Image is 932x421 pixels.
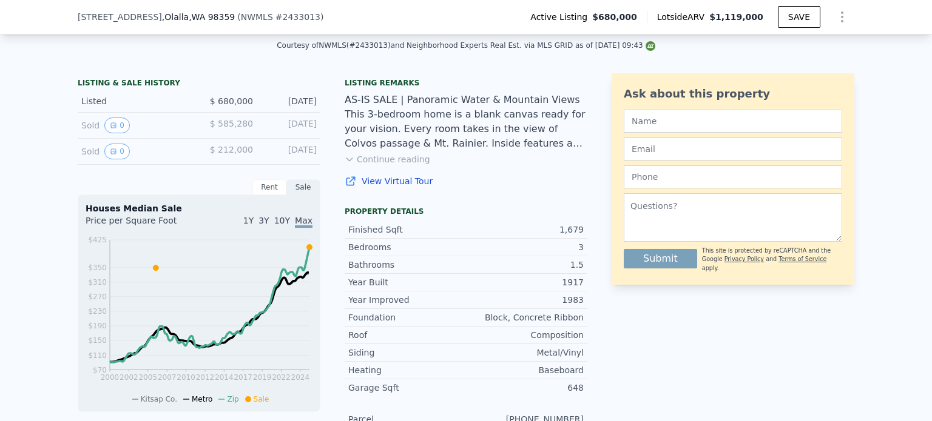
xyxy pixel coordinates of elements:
div: Sold [81,118,189,133]
button: View historical data [104,144,130,159]
tspan: 2017 [234,373,252,382]
input: Email [624,138,842,161]
span: Zip [227,395,238,403]
tspan: 2019 [253,373,272,382]
tspan: $230 [88,307,107,316]
div: 648 [466,382,584,394]
span: , WA 98359 [189,12,235,22]
span: $680,000 [592,11,637,23]
div: Sold [81,144,189,159]
div: Listing remarks [345,78,587,88]
tspan: 2005 [138,373,157,382]
tspan: 2012 [196,373,215,382]
a: Privacy Policy [724,256,764,262]
div: Year Built [348,276,466,288]
tspan: 2014 [215,373,234,382]
div: Baseboard [466,364,584,376]
div: Year Improved [348,294,466,306]
span: 1Y [243,216,254,225]
div: Property details [345,207,587,216]
span: Lotside ARV [657,11,709,23]
tspan: $150 [88,336,107,345]
tspan: $110 [88,351,107,360]
img: NWMLS Logo [646,41,655,51]
span: Sale [254,395,269,403]
div: Sale [286,179,320,195]
tspan: $350 [88,264,107,272]
span: NWMLS [241,12,273,22]
div: LISTING & SALE HISTORY [78,78,320,90]
span: $ 212,000 [210,145,253,154]
span: $ 680,000 [210,96,253,106]
span: 3Y [258,216,269,225]
div: Rent [252,179,286,195]
div: Roof [348,329,466,341]
tspan: $190 [88,322,107,330]
div: [DATE] [263,95,317,107]
tspan: 2007 [158,373,177,382]
div: Finished Sqft [348,224,466,236]
button: Show Options [830,5,854,29]
tspan: $425 [88,236,107,244]
span: Kitsap Co. [141,395,177,403]
div: 1,679 [466,224,584,236]
button: SAVE [778,6,820,28]
div: 1917 [466,276,584,288]
div: 3 [466,241,584,253]
div: Heating [348,364,466,376]
div: 1.5 [466,259,584,271]
button: View historical data [104,118,130,133]
div: Garage Sqft [348,382,466,394]
tspan: 2000 [101,373,120,382]
span: [STREET_ADDRESS] [78,11,162,23]
div: 1983 [466,294,584,306]
span: , Olalla [162,11,235,23]
div: Listed [81,95,189,107]
div: Siding [348,346,466,359]
div: ( ) [237,11,323,23]
tspan: 2002 [120,373,138,382]
div: Price per Square Foot [86,214,199,234]
div: Foundation [348,311,466,323]
div: Courtesy of NWMLS (#2433013) and Neighborhood Experts Real Est. via MLS GRID as of [DATE] 09:43 [277,41,655,50]
tspan: $310 [88,278,107,287]
div: Composition [466,329,584,341]
div: This site is protected by reCAPTCHA and the Google and apply. [702,247,842,273]
tspan: 2010 [177,373,195,382]
tspan: $270 [88,293,107,301]
div: [DATE] [263,118,317,133]
div: Metal/Vinyl [466,346,584,359]
span: $ 585,280 [210,119,253,128]
div: Ask about this property [624,85,842,102]
div: Houses Median Sale [86,202,312,214]
div: [DATE] [263,144,317,159]
div: Bathrooms [348,259,466,271]
tspan: 2024 [291,373,310,382]
input: Name [624,110,842,133]
div: Block, Concrete Ribbon [466,311,584,323]
a: Terms of Service [778,256,826,262]
div: Bedrooms [348,241,466,253]
button: Continue reading [345,153,430,165]
button: Submit [624,249,697,268]
span: $1,119,000 [709,12,763,22]
span: Active Listing [530,11,592,23]
span: 10Y [274,216,290,225]
span: # 2433013 [275,12,320,22]
span: Max [295,216,312,228]
span: Metro [192,395,212,403]
tspan: 2022 [272,373,291,382]
div: AS-IS SALE | Panoramic Water & Mountain Views This 3-bedroom home is a blank canvas ready for you... [345,93,587,151]
a: View Virtual Tour [345,175,587,187]
input: Phone [624,165,842,188]
tspan: $70 [93,366,107,374]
